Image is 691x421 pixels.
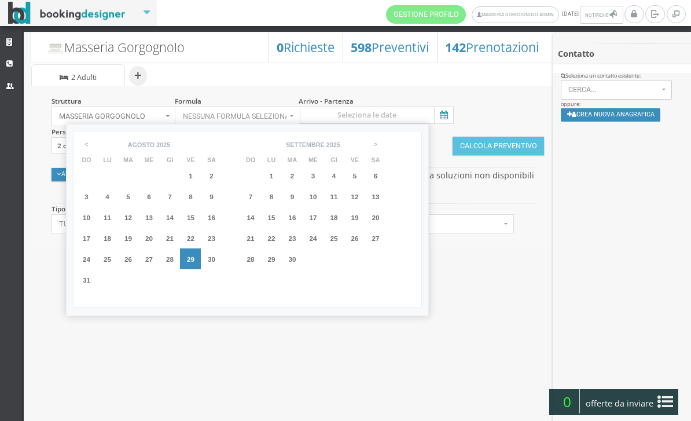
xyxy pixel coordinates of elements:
[208,255,215,263] span: 30
[288,214,296,221] span: 16
[558,48,594,59] b: Contatto
[561,108,661,122] button: Crea nuova anagrafica
[187,214,194,221] span: 15
[561,80,672,100] button: Cerca...
[561,72,683,80] div: Seleziona un contatto esistente:
[145,235,153,242] span: 20
[209,193,214,200] span: 9
[247,214,254,221] span: 14
[291,193,295,200] span: 9
[324,155,344,165] th: gi
[386,5,624,24] span: [DATE]
[104,255,111,263] span: 25
[138,155,159,165] th: me
[270,193,274,200] span: 8
[386,5,466,24] a: Gestione Profilo
[351,235,358,242] span: 26
[83,235,90,242] span: 17
[282,155,303,165] th: ma
[187,255,194,263] span: 29
[208,214,215,221] span: 16
[247,235,254,242] span: 21
[372,193,379,200] span: 13
[309,193,317,200] span: 10
[126,193,130,200] span: 5
[84,193,89,200] span: 3
[372,214,379,221] span: 20
[168,193,172,200] span: 7
[187,235,194,242] span: 22
[166,235,174,242] span: 21
[104,214,111,221] span: 11
[83,214,90,221] span: 10
[580,6,623,24] button: Notifiche
[351,193,358,200] span: 12
[267,214,275,221] span: 15
[124,214,132,221] span: 12
[309,235,317,242] span: 24
[311,172,315,180] span: 3
[104,235,111,242] span: 18
[124,235,132,242] span: 19
[267,255,275,263] span: 29
[79,136,95,153] span: <
[159,155,180,165] th: gi
[166,255,174,263] span: 28
[270,172,274,180] span: 1
[344,155,365,165] th: ve
[180,155,201,165] th: ve
[330,235,337,242] span: 25
[326,141,340,149] div: 2025
[8,2,126,24] img: BookingDesigner.com
[201,155,222,165] th: sa
[554,389,580,413] span: 0
[330,193,337,200] span: 11
[367,136,384,153] span: >
[353,172,357,180] span: 5
[309,214,317,221] span: 17
[145,255,153,263] span: 27
[303,155,324,165] th: me
[332,172,336,180] span: 4
[568,86,659,94] span: Cerca...
[208,235,215,242] span: 23
[372,235,379,242] span: 27
[189,193,193,200] span: 8
[553,72,691,129] div: oppure:
[117,155,138,165] th: ma
[147,193,151,200] span: 6
[374,172,378,180] span: 6
[582,394,657,413] span: offerte da inviare
[247,255,254,263] span: 28
[288,255,296,263] span: 30
[286,141,325,149] div: settembre
[105,193,109,200] span: 4
[249,193,253,200] span: 7
[166,214,174,221] span: 14
[209,172,214,180] span: 2
[351,214,358,221] span: 19
[189,172,193,180] span: 1
[288,235,296,242] span: 23
[267,235,275,242] span: 22
[156,141,170,149] div: 2025
[330,214,337,221] span: 18
[365,155,386,165] th: sa
[240,155,261,165] th: do
[83,255,90,263] span: 24
[124,255,132,263] span: 26
[472,6,559,23] a: Masseria Gorgognolo Admin
[76,155,97,165] th: do
[83,276,90,284] span: 31
[145,214,153,221] span: 13
[97,155,117,165] th: lu
[261,155,282,165] th: lu
[291,172,295,180] span: 2
[128,141,155,149] div: agosto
